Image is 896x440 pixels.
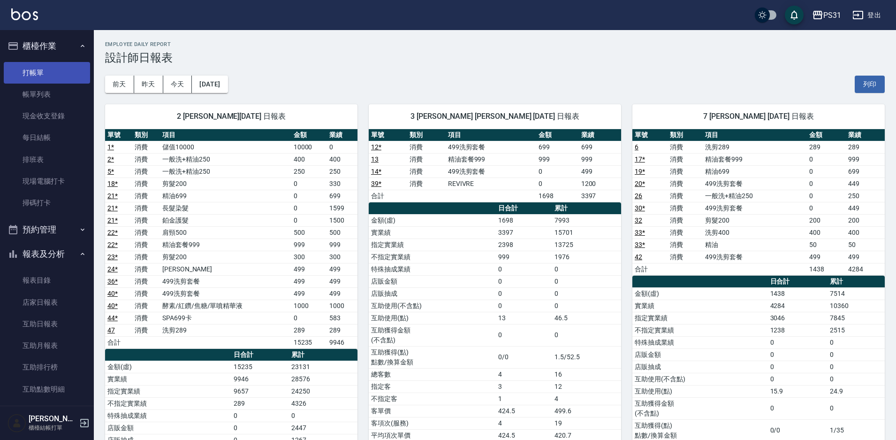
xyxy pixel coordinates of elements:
td: 精油套餐999 [703,153,806,165]
td: 0 [536,165,578,178]
th: 類別 [668,129,703,141]
td: 特殊抽成業績 [105,409,231,422]
td: 3397 [579,190,621,202]
td: 500 [327,226,357,239]
td: 酵素/紅鑽/焦糖/單噴精華液 [160,300,291,312]
td: 精油套餐999 [446,153,537,165]
td: 精油699 [703,165,806,178]
button: 列印 [855,76,885,93]
th: 單號 [632,129,668,141]
a: 互助月報表 [4,335,90,356]
td: 1698 [536,190,578,202]
td: 1976 [552,251,621,263]
td: 0 [291,312,327,324]
td: 15235 [291,336,327,348]
td: 不指定實業績 [105,397,231,409]
td: 499洗剪套餐 [703,178,806,190]
td: 互助使用(點) [369,312,496,324]
td: 消費 [668,190,703,202]
table: a dense table [369,129,621,202]
td: 424.5 [496,405,552,417]
td: 499.6 [552,405,621,417]
a: 每日結帳 [4,127,90,148]
td: 999 [291,239,327,251]
td: 300 [291,251,327,263]
button: 前天 [105,76,134,93]
td: 一般洗+精油250 [160,153,291,165]
td: 0 [291,214,327,226]
td: 鉑金護髮 [160,214,291,226]
th: 金額 [536,129,578,141]
button: 登出 [849,7,885,24]
td: 4284 [768,300,828,312]
td: 400 [291,153,327,165]
td: 不指定實業績 [632,324,768,336]
td: 互助使用(點) [632,385,768,397]
td: 消費 [668,214,703,226]
div: PS31 [823,9,841,21]
a: 帳單列表 [4,84,90,105]
td: 洗剪289 [160,324,291,336]
span: 7 [PERSON_NAME] [DATE] 日報表 [644,112,873,121]
td: 互助使用(不含點) [369,300,496,312]
td: 499洗剪套餐 [160,287,291,300]
td: 499 [327,275,357,287]
td: 消費 [668,239,703,251]
button: 昨天 [134,76,163,93]
td: 互助獲得金額 (不含點) [369,324,496,346]
td: 24250 [289,385,357,397]
th: 日合計 [496,202,552,215]
td: 特殊抽成業績 [632,336,768,348]
td: 客單價 [369,405,496,417]
td: 不指定客 [369,393,496,405]
td: 999 [846,153,885,165]
td: 特殊抽成業績 [369,263,496,275]
td: 499 [327,287,357,300]
h3: 設計師日報表 [105,51,885,64]
button: 報表及分析 [4,242,90,266]
td: 250 [327,165,357,178]
td: 消費 [407,178,446,190]
td: 消費 [132,165,159,178]
th: 項目 [446,129,537,141]
td: 消費 [132,287,159,300]
td: 0 [552,324,621,346]
a: 現場電腦打卡 [4,170,90,192]
td: 7514 [828,287,885,300]
td: 精油 [703,239,806,251]
a: 互助排行榜 [4,356,90,378]
td: 10360 [828,300,885,312]
img: Logo [11,8,38,20]
td: 0 [828,397,885,419]
td: 1698 [496,214,552,226]
td: 699 [327,190,357,202]
th: 金額 [807,129,846,141]
td: 0 [807,190,846,202]
td: 300 [327,251,357,263]
td: 0 [768,336,828,348]
td: 消費 [132,275,159,287]
button: 今天 [163,76,192,93]
a: 13 [371,155,379,163]
td: 1438 [768,287,828,300]
td: 19 [552,417,621,429]
td: 400 [807,226,846,239]
button: 櫃檯作業 [4,34,90,58]
td: 消費 [668,226,703,239]
td: 4 [496,417,552,429]
td: 289 [846,141,885,153]
td: 4284 [846,263,885,275]
td: 儲值10000 [160,141,291,153]
td: 互助獲得金額 (不含點) [632,397,768,419]
img: Person [8,414,26,432]
th: 業績 [846,129,885,141]
a: 店家日報表 [4,292,90,313]
td: 精油699 [160,190,291,202]
td: 肩頸500 [160,226,291,239]
td: 0 [496,300,552,312]
span: 2 [PERSON_NAME][DATE] 日報表 [116,112,346,121]
td: 499洗剪套餐 [446,141,537,153]
td: 3 [496,380,552,393]
td: 0 [552,263,621,275]
td: 0 [291,202,327,214]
